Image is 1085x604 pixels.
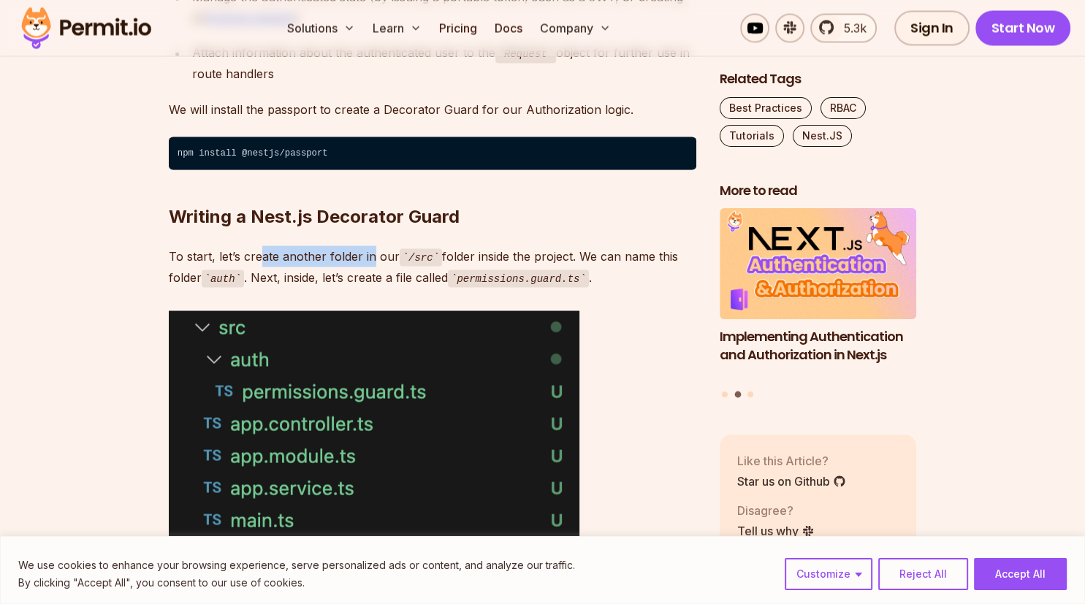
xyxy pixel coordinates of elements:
[975,10,1071,45] a: Start Now
[720,125,784,147] a: Tutorials
[169,137,696,170] code: npm install @nestjs/passport
[281,13,361,42] button: Solutions
[793,125,852,147] a: Nest.JS
[400,248,442,266] code: /src
[15,3,158,53] img: Permit logo
[737,473,846,490] a: Star us on Github
[169,310,579,540] img: nest-2.png
[720,97,812,119] a: Best Practices
[433,13,483,42] a: Pricing
[202,269,244,287] code: auth
[18,574,575,592] p: By clicking "Accept All", you consent to our use of cookies.
[367,13,427,42] button: Learn
[734,391,741,398] button: Go to slide 2
[169,146,696,228] h2: Writing a Nest.js Decorator Guard
[835,19,867,37] span: 5.3k
[18,557,575,574] p: We use cookies to enhance your browsing experience, serve personalized ads or content, and analyz...
[448,269,589,287] code: permissions.guard.ts
[747,391,753,397] button: Go to slide 3
[722,391,728,397] button: Go to slide 1
[785,558,872,590] button: Customize
[489,13,528,42] a: Docs
[878,558,968,590] button: Reject All
[810,13,877,42] a: 5.3k
[720,209,917,383] a: Implementing Authentication and Authorization in Next.jsImplementing Authentication and Authoriza...
[894,10,970,45] a: Sign In
[720,209,917,400] div: Posts
[169,245,696,287] p: To start, let’s create another folder in our folder inside the project. We can name this folder ....
[720,209,917,383] li: 2 of 3
[720,209,917,320] img: Implementing Authentication and Authorization in Next.js
[737,522,815,540] a: Tell us why
[720,328,917,364] h3: Implementing Authentication and Authorization in Next.js
[737,452,846,470] p: Like this Article?
[737,502,815,519] p: Disagree?
[821,97,866,119] a: RBAC
[169,99,696,119] p: We will install the passport to create a Decorator Guard for our Authorization logic.
[192,42,696,84] div: Attach information about the authenticated user to the object for further use in route handlers
[974,558,1067,590] button: Accept All
[534,13,617,42] button: Company
[720,182,917,200] h2: More to read
[720,70,917,88] h2: Related Tags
